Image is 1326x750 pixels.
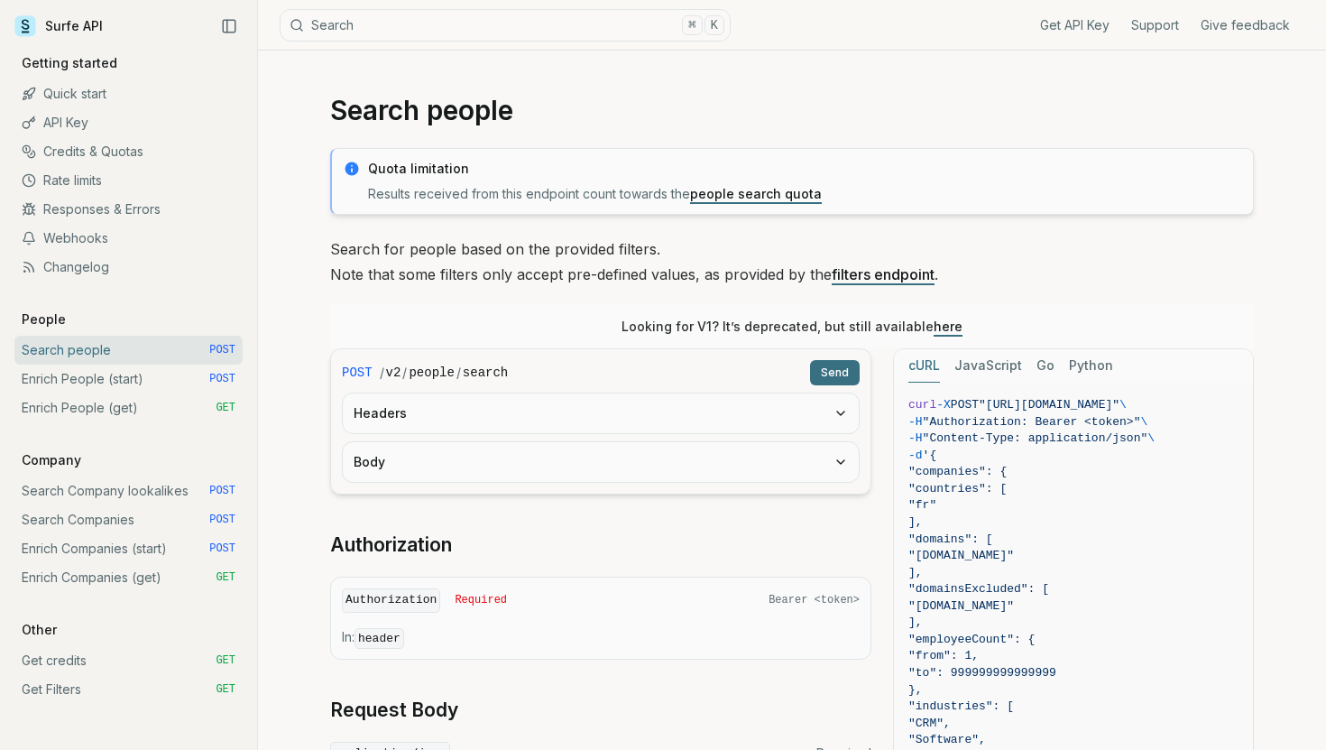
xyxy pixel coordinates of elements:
[908,717,951,730] span: "CRM",
[280,9,731,42] button: Search⌘K
[682,15,702,35] kbd: ⌘
[330,532,452,558] a: Authorization
[690,186,822,201] a: people search quota
[951,398,979,412] span: POST
[14,253,243,282] a: Changelog
[14,310,73,329] p: People
[908,616,923,629] span: ],
[908,649,979,662] span: "from": 1,
[1119,398,1127,412] span: \
[908,449,923,462] span: -d
[14,79,243,108] a: Quick start
[330,94,1254,126] h1: Search people
[908,465,1007,478] span: "companies": {
[622,318,962,336] p: Looking for V1? It’s deprecated, but still available
[209,372,235,386] span: POST
[209,484,235,498] span: POST
[455,593,507,607] span: Required
[923,449,937,462] span: '{
[14,195,243,224] a: Responses & Errors
[14,336,243,365] a: Search people POST
[343,394,859,433] button: Headers
[14,394,243,422] a: Enrich People (get) GET
[908,549,1014,562] span: "[DOMAIN_NAME]"
[908,398,936,412] span: curl
[908,349,940,383] button: cURL
[14,166,243,195] a: Rate limits
[936,398,951,412] span: -X
[216,13,243,40] button: Collapse Sidebar
[908,532,993,546] span: "domains": [
[14,54,124,72] p: Getting started
[769,593,860,607] span: Bearer <token>
[14,621,64,639] p: Other
[216,570,235,585] span: GET
[908,666,1056,680] span: "to": 999999999999999
[1131,16,1179,34] a: Support
[14,365,243,394] a: Enrich People (start) POST
[14,224,243,253] a: Webhooks
[908,633,1035,646] span: "employeeCount": {
[368,185,1242,203] p: Results received from this endpoint count towards the
[908,582,1049,596] span: "domainsExcluded": [
[209,542,235,556] span: POST
[908,431,923,445] span: -H
[908,498,936,512] span: "fr"
[1069,349,1113,383] button: Python
[342,364,373,382] span: POST
[216,401,235,415] span: GET
[380,364,384,382] span: /
[908,566,923,579] span: ],
[456,364,461,382] span: /
[14,451,88,469] p: Company
[954,349,1022,383] button: JavaScript
[1040,16,1110,34] a: Get API Key
[979,398,1119,412] span: "[URL][DOMAIN_NAME]"
[14,505,243,534] a: Search Companies POST
[832,265,935,283] a: filters endpoint
[704,15,724,35] kbd: K
[14,108,243,137] a: API Key
[14,13,103,40] a: Surfe API
[342,628,860,648] p: In:
[209,343,235,357] span: POST
[923,415,1141,429] span: "Authorization: Bearer <token>"
[14,675,243,704] a: Get Filters GET
[908,599,1014,613] span: "[DOMAIN_NAME]"
[908,683,923,697] span: },
[14,563,243,592] a: Enrich Companies (get) GET
[355,628,404,649] code: header
[216,653,235,668] span: GET
[330,236,1254,287] p: Search for people based on the provided filters. Note that some filters only accept pre-defined v...
[402,364,407,382] span: /
[934,319,962,334] a: here
[908,415,923,429] span: -H
[14,646,243,675] a: Get credits GET
[1201,16,1290,34] a: Give feedback
[1036,349,1054,383] button: Go
[343,442,859,482] button: Body
[908,515,923,529] span: ],
[908,699,1014,713] span: "industries": [
[810,360,860,385] button: Send
[209,513,235,527] span: POST
[386,364,401,382] code: v2
[463,364,508,382] code: search
[14,477,243,505] a: Search Company lookalikes POST
[14,137,243,166] a: Credits & Quotas
[1140,415,1147,429] span: \
[409,364,454,382] code: people
[1147,431,1155,445] span: \
[14,534,243,563] a: Enrich Companies (start) POST
[368,160,1242,178] p: Quota limitation
[330,698,458,723] a: Request Body
[908,733,986,746] span: "Software",
[342,588,440,613] code: Authorization
[923,431,1148,445] span: "Content-Type: application/json"
[908,482,1007,495] span: "countries": [
[216,682,235,697] span: GET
